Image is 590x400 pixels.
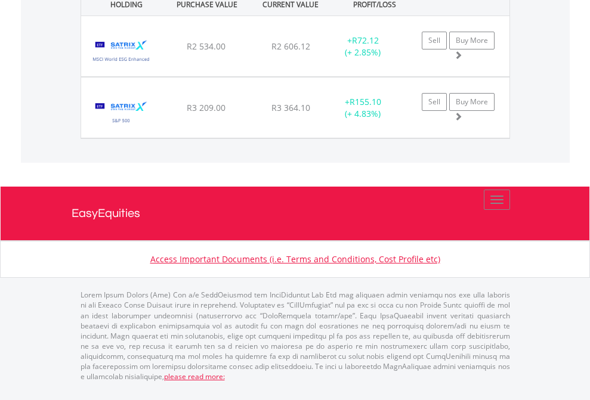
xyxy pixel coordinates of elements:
a: Buy More [449,93,495,111]
a: Buy More [449,32,495,49]
span: R2 534.00 [187,41,226,52]
img: EQU.ZA.STXESG.png [87,31,156,73]
span: R155.10 [350,96,381,107]
span: R2 606.12 [271,41,310,52]
a: please read more: [164,371,225,382]
div: + (+ 4.83%) [326,96,400,120]
a: Sell [422,93,447,111]
a: Access Important Documents (i.e. Terms and Conditions, Cost Profile etc) [150,253,440,265]
span: R72.12 [352,35,379,46]
a: Sell [422,32,447,49]
div: + (+ 2.85%) [326,35,400,58]
span: R3 209.00 [187,102,226,113]
a: EasyEquities [72,187,519,240]
p: Lorem Ipsum Dolors (Ame) Con a/e SeddOeiusmod tem InciDiduntut Lab Etd mag aliquaen admin veniamq... [81,290,510,382]
img: EQU.ZA.STX500.png [87,92,156,135]
span: R3 364.10 [271,102,310,113]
